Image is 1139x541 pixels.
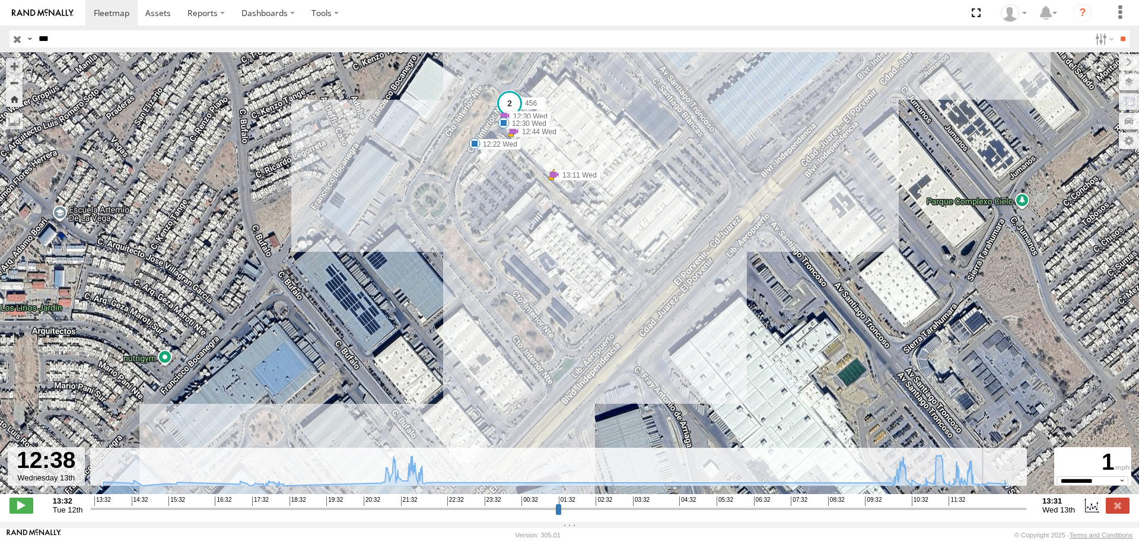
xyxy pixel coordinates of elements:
span: 01:32 [559,496,575,506]
div: Version: 305.01 [516,531,561,539]
span: 06:32 [754,496,771,506]
span: Tue 12th Aug 2025 [53,505,83,514]
a: Terms and Conditions [1070,531,1132,539]
strong: 13:32 [53,496,83,505]
div: © Copyright 2025 - [1014,531,1132,539]
a: Visit our Website [7,529,61,541]
span: 04:32 [679,496,696,506]
label: Map Settings [1119,132,1139,149]
span: 15:32 [168,496,185,506]
span: 23:32 [485,496,501,506]
span: Wed 13th Aug 2025 [1042,505,1075,514]
label: 12:30 Wed [505,111,551,122]
img: rand-logo.svg [12,9,74,17]
strong: 13:31 [1042,496,1075,505]
span: 05:32 [717,496,733,506]
span: 07:32 [791,496,807,506]
span: 16:32 [215,496,231,506]
span: 10:32 [912,496,928,506]
span: 02:32 [596,496,612,506]
label: Close [1106,498,1130,513]
span: 22:32 [447,496,464,506]
label: 13:11 Wed [554,170,600,181]
label: 12:30 Wed [504,118,550,129]
span: 18:32 [289,496,306,506]
label: Measure [6,113,23,129]
span: 11:32 [949,496,965,506]
div: carolina herrera [997,4,1031,22]
span: 21:32 [401,496,418,506]
span: 03:32 [633,496,650,506]
label: Search Filter Options [1090,30,1116,48]
label: 12:44 Wed [514,126,560,137]
span: 456 [525,99,537,107]
button: Zoom out [6,74,23,91]
span: 00:32 [521,496,538,506]
button: Zoom in [6,58,23,74]
span: 19:32 [326,496,343,506]
span: 17:32 [252,496,269,506]
div: 1 [1056,449,1130,476]
span: 20:32 [364,496,380,506]
span: 08:32 [828,496,845,506]
span: 09:32 [865,496,882,506]
label: 12:22 Wed [475,139,521,150]
span: 14:32 [132,496,148,506]
label: Search Query [25,30,34,48]
button: Zoom Home [6,91,23,107]
label: Play/Stop [9,498,33,513]
i: ? [1073,4,1092,23]
span: 13:32 [94,496,111,506]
